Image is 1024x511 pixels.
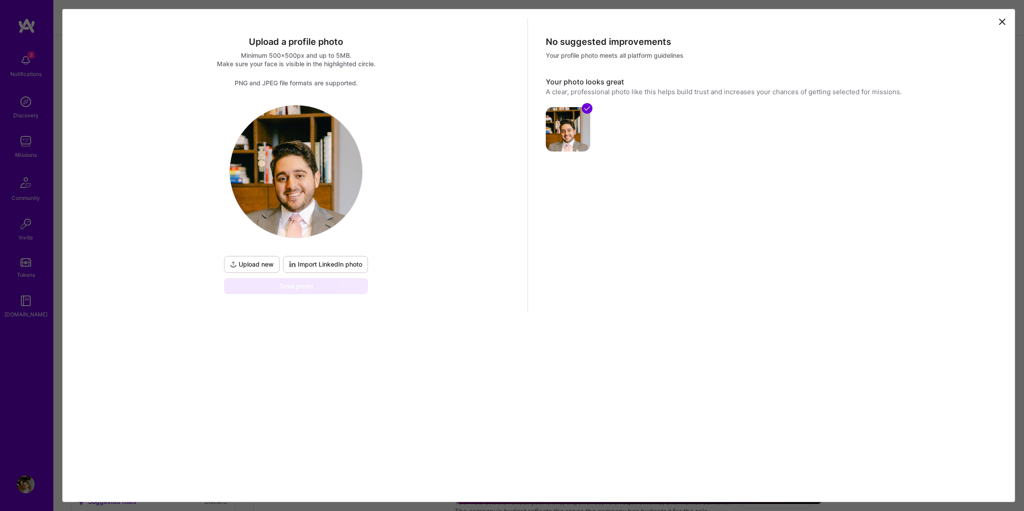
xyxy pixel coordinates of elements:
div: No suggested improvements [546,36,995,48]
div: Your profile photo meets all platform guidelines [546,51,995,60]
div: A clear, professional photo like this helps build trust and increases your chances of getting sel... [546,87,995,96]
i: icon UploadDark [230,261,237,268]
div: logoUpload newImport LinkedIn photoSave photo [222,105,370,294]
span: Upload new [230,260,274,269]
div: Minimum 500x500px and up to 5MB. [72,51,521,60]
button: Upload new [224,256,280,273]
h3: Your photo looks great [546,77,995,87]
div: PNG and JPEG file formats are supported. [72,79,521,87]
div: Upload a profile photo [72,36,521,48]
button: Import LinkedIn photo [283,256,368,273]
div: Make sure your face is visible in the highlighted circle. [72,60,521,68]
i: icon LinkedInDarkV2 [289,261,296,268]
span: Import LinkedIn photo [289,260,362,269]
div: To import a profile photo add your LinkedIn URL to your profile. [283,256,368,273]
img: avatar [546,107,590,152]
img: logo [230,105,362,238]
